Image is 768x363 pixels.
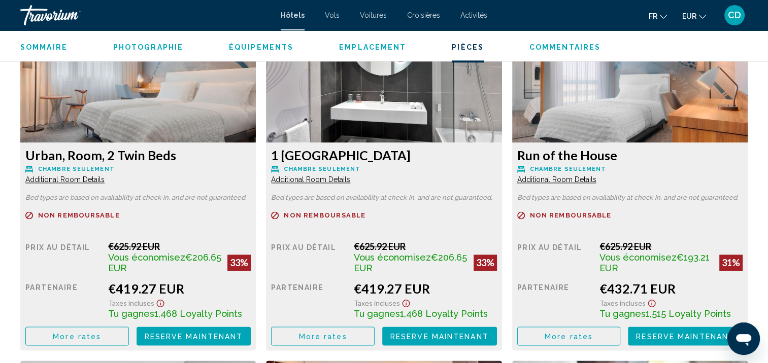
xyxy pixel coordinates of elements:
[517,241,592,273] div: Prix au détail
[354,299,400,307] span: Taxes incluses
[354,281,497,296] div: €419.27 EUR
[20,43,68,52] button: Sommaire
[517,281,592,319] div: Partenaire
[599,241,743,252] div: €625.92 EUR
[354,308,400,319] span: Tu gagnes
[271,281,346,319] div: Partenaire
[512,16,748,142] img: ab0b1431-cdb8-4b0c-a34a-cd8c98d48606.jpeg
[25,241,101,273] div: Prix au détail
[20,5,271,25] a: Travorium
[25,281,101,319] div: Partenaire
[517,194,743,201] p: Bed types are based on availability at check-in, and are not guaranteed.
[53,332,101,340] span: More rates
[517,175,596,184] span: Additional Room Details
[727,322,760,355] iframe: Bouton de lancement de la fenêtre de messagerie
[108,281,251,296] div: €419.27 EUR
[271,326,375,345] button: More rates
[229,43,293,51] span: Équipements
[599,281,743,296] div: €432.71 EUR
[682,9,706,23] button: Change currency
[25,326,129,345] button: More rates
[628,326,743,345] button: Reserve maintenant
[145,332,243,340] span: Reserve maintenant
[227,255,251,271] div: 33%
[108,308,154,319] span: Tu gagnes
[339,43,406,51] span: Emplacement
[400,296,412,308] button: Show Taxes and Fees disclaimer
[299,332,347,340] span: More rates
[529,43,600,52] button: Commentaires
[25,148,251,163] h3: Urban, Room, 2 Twin Beds
[599,308,646,319] span: Tu gagnes
[108,299,154,307] span: Taxes incluses
[108,241,251,252] div: €625.92 EUR
[474,255,497,271] div: 33%
[113,43,183,51] span: Photographie
[38,212,120,219] span: Non remboursable
[325,11,340,19] a: Vols
[137,326,251,345] button: Reserve maintenant
[354,252,467,273] span: €206.65 EUR
[354,241,497,252] div: €625.92 EUR
[529,43,600,51] span: Commentaires
[517,326,621,345] button: More rates
[271,175,350,184] span: Additional Room Details
[38,166,115,172] span: Chambre seulement
[271,194,496,201] p: Bed types are based on availability at check-in, and are not guaranteed.
[599,252,710,273] span: €193.21 EUR
[649,9,667,23] button: Change language
[728,10,741,20] span: CD
[113,43,183,52] button: Photographie
[266,16,502,142] img: 1deb478b-fdb6-4d6c-8421-4945f8c18244.jpeg
[20,43,68,51] span: Sommaire
[646,308,731,319] span: 1,515 Loyalty Points
[545,332,593,340] span: More rates
[108,252,185,263] span: Vous économisez
[721,5,748,26] button: User Menu
[649,12,657,20] span: fr
[517,148,743,163] h3: Run of the House
[20,16,256,142] img: 7a920d55-8130-4ea0-a8d0-9d04d659e98d.jpeg
[108,252,221,273] span: €206.65 EUR
[25,175,105,184] span: Additional Room Details
[452,43,484,52] button: Pièces
[281,11,305,19] a: Hôtels
[400,308,488,319] span: 1,468 Loyalty Points
[530,166,607,172] span: Chambre seulement
[154,296,166,308] button: Show Taxes and Fees disclaimer
[271,148,496,163] h3: 1 [GEOGRAPHIC_DATA]
[599,299,646,307] span: Taxes incluses
[382,326,497,345] button: Reserve maintenant
[530,212,612,219] span: Non remboursable
[229,43,293,52] button: Équipements
[636,332,734,340] span: Reserve maintenant
[271,241,346,273] div: Prix au détail
[354,252,431,263] span: Vous économisez
[407,11,440,19] a: Croisières
[719,255,743,271] div: 31%
[460,11,487,19] a: Activités
[25,194,251,201] p: Bed types are based on availability at check-in, and are not guaranteed.
[682,12,696,20] span: EUR
[154,308,242,319] span: 1,468 Loyalty Points
[599,252,677,263] span: Vous économisez
[284,166,360,172] span: Chambre seulement
[360,11,387,19] a: Voitures
[339,43,406,52] button: Emplacement
[452,43,484,51] span: Pièces
[646,296,658,308] button: Show Taxes and Fees disclaimer
[390,332,489,340] span: Reserve maintenant
[284,212,365,219] span: Non remboursable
